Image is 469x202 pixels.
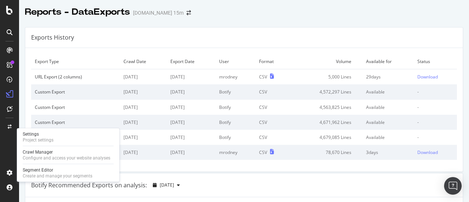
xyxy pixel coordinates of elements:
button: [DATE] [150,179,183,191]
td: [DATE] [167,69,216,85]
td: - [414,130,457,145]
td: Status [414,54,457,69]
div: Available [366,134,410,140]
td: [DATE] [120,145,166,160]
a: SettingsProject settings [20,131,117,144]
td: 3 days [362,145,414,160]
div: CSV [259,74,267,80]
td: Volume [290,54,362,69]
div: Create and manage your segments [23,173,92,179]
div: Custom Export [35,104,116,110]
span: 2025 Aug. 18th [160,182,174,188]
td: User [215,54,255,69]
td: 4,572,297 Lines [290,84,362,99]
div: Reports - DataExports [25,6,130,18]
td: CSV [255,115,290,130]
div: Project settings [23,137,53,143]
td: Botify [215,100,255,115]
div: Download [417,74,438,80]
td: CSV [255,100,290,115]
td: - [414,115,457,130]
td: Botify [215,84,255,99]
td: Format [255,54,290,69]
td: 78,670 Lines [290,145,362,160]
td: mrodney [215,69,255,85]
td: mrodney [215,145,255,160]
td: [DATE] [120,115,166,130]
div: Open Intercom Messenger [444,177,462,195]
td: CSV [255,130,290,145]
td: Crawl Date [120,54,166,69]
td: [DATE] [167,145,216,160]
td: [DATE] [167,115,216,130]
td: - [414,100,457,115]
td: 4,563,825 Lines [290,100,362,115]
td: 4,671,962 Lines [290,115,362,130]
a: Segment EditorCreate and manage your segments [20,166,117,180]
div: Segment Editor [23,167,92,173]
td: [DATE] [120,100,166,115]
td: Botify [215,130,255,145]
td: 4,679,085 Lines [290,130,362,145]
td: Export Type [31,54,120,69]
div: Crawl Manager [23,149,110,155]
td: [DATE] [120,130,166,145]
div: Configure and access your website analyses [23,155,110,161]
td: [DATE] [167,100,216,115]
div: Available [366,119,410,125]
div: Botify Recommended Exports on analysis: [31,181,147,190]
div: Exports History [31,33,74,42]
td: CSV [255,84,290,99]
a: Download [417,149,453,155]
a: Download [417,74,453,80]
div: arrow-right-arrow-left [187,10,191,15]
td: Available for [362,54,414,69]
td: [DATE] [120,84,166,99]
td: 5,000 Lines [290,69,362,85]
div: Custom Export [35,119,116,125]
div: URL Export (2 columns) [35,74,116,80]
td: Export Date [167,54,216,69]
div: Settings [23,131,53,137]
td: [DATE] [167,84,216,99]
div: CSV [259,149,267,155]
div: [DOMAIN_NAME] 15m [133,9,184,16]
div: Available [366,89,410,95]
td: 29 days [362,69,414,85]
div: Download [417,149,438,155]
div: Available [366,104,410,110]
div: Custom Export [35,89,116,95]
a: Crawl ManagerConfigure and access your website analyses [20,148,117,162]
td: Botify [215,115,255,130]
td: - [414,84,457,99]
td: [DATE] [120,69,166,85]
td: [DATE] [167,130,216,145]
